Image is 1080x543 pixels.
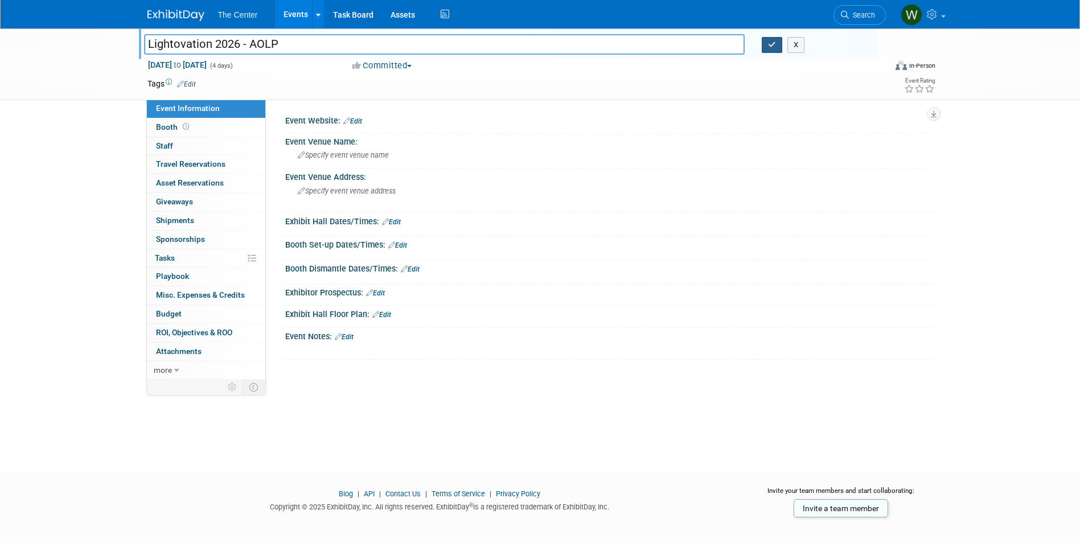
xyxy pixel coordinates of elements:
a: Edit [343,117,362,125]
span: ROI, Objectives & ROO [156,328,232,337]
a: Event Information [147,100,265,118]
span: The Center [218,10,258,19]
td: Toggle Event Tabs [242,380,265,394]
span: | [376,489,384,498]
a: Edit [335,333,354,341]
span: Booth [156,122,191,131]
div: Event Website: [285,112,933,127]
span: (4 days) [209,62,233,69]
a: ROI, Objectives & ROO [147,324,265,342]
span: more [154,365,172,375]
div: Booth Dismantle Dates/Times: [285,260,933,275]
a: more [147,361,265,380]
img: Format-Inperson.png [896,61,907,70]
a: Shipments [147,212,265,230]
span: Attachments [156,347,202,356]
span: Tasks [155,253,175,262]
img: Whitney Mueller [901,4,922,26]
a: Privacy Policy [496,489,540,498]
span: Specify event venue name [298,151,389,159]
span: | [422,489,430,498]
span: Giveaways [156,197,193,206]
span: Staff [156,141,173,150]
button: Committed [348,60,416,72]
sup: ® [469,502,473,508]
a: Tasks [147,249,265,268]
div: Event Notes: [285,328,933,343]
td: Tags [147,78,196,89]
div: Exhibit Hall Floor Plan: [285,306,933,320]
a: Asset Reservations [147,174,265,192]
span: Event Information [156,104,220,113]
span: [DATE] [DATE] [147,60,207,70]
a: Playbook [147,268,265,286]
div: Event Venue Address: [285,168,933,183]
a: Edit [388,241,407,249]
span: Sponsorships [156,235,205,244]
span: | [487,489,494,498]
div: Exhibit Hall Dates/Times: [285,213,933,228]
a: Misc. Expenses & Credits [147,286,265,305]
a: Travel Reservations [147,155,265,174]
span: Booth not reserved yet [180,122,191,131]
button: X [787,37,805,53]
a: Blog [339,489,353,498]
a: API [364,489,375,498]
span: Misc. Expenses & Credits [156,290,245,299]
span: to [172,60,183,69]
span: Budget [156,309,182,318]
a: Contact Us [385,489,421,498]
a: Search [833,5,886,25]
div: Booth Set-up Dates/Times: [285,236,933,251]
div: Copyright © 2025 ExhibitDay, Inc. All rights reserved. ExhibitDay is a registered trademark of Ex... [147,499,733,512]
a: Edit [177,80,196,88]
a: Booth [147,118,265,137]
span: Playbook [156,271,189,281]
span: Search [849,11,875,19]
span: Travel Reservations [156,159,225,168]
a: Terms of Service [432,489,485,498]
img: ExhibitDay [147,10,204,21]
div: Event Venue Name: [285,133,933,147]
a: Sponsorships [147,231,265,249]
div: Event Format [819,59,936,76]
div: Event Rating [904,78,935,84]
a: Budget [147,305,265,323]
div: In-Person [909,61,935,70]
span: Shipments [156,216,194,225]
span: Asset Reservations [156,178,224,187]
span: | [355,489,362,498]
a: Invite a team member [794,499,888,517]
span: Specify event venue address [298,187,396,195]
a: Edit [382,218,401,226]
a: Staff [147,137,265,155]
div: Exhibitor Prospectus: [285,284,933,299]
a: Edit [401,265,420,273]
a: Edit [366,289,385,297]
td: Personalize Event Tab Strip [223,380,243,394]
a: Edit [372,311,391,319]
div: Invite your team members and start collaborating: [749,486,933,503]
a: Giveaways [147,193,265,211]
a: Attachments [147,343,265,361]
